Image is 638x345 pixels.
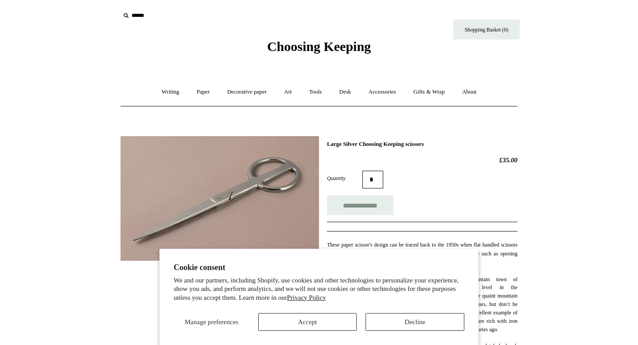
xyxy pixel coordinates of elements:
span: Manage preferences [185,318,238,325]
a: Art [276,80,300,104]
h2: Cookie consent [174,263,464,272]
h2: £35.00 [327,156,517,164]
a: Shopping Basket (0) [453,20,520,39]
a: Writing [154,80,187,104]
label: Quantity [327,174,362,182]
button: Manage preferences [174,313,249,331]
h1: Large Silver Choosing Keeping scissors [327,141,517,148]
a: About [454,80,485,104]
a: Gifts & Wrap [405,80,453,104]
span: These paper scissor's design can be traced back to the 1950s when flat handled scissors were firs... [327,242,517,265]
button: Decline [366,313,464,331]
a: Desk [331,80,359,104]
a: Decorative paper [219,80,275,104]
span: Choosing Keeping [267,39,371,54]
a: Tools [301,80,330,104]
a: Paper [189,80,218,104]
img: Large Silver Choosing Keeping scissors [121,136,319,261]
a: Privacy Policy [287,294,326,301]
a: Accessories [361,80,404,104]
a: Choosing Keeping [267,46,371,52]
p: We and our partners, including Shopify, use cookies and other technologies to personalize your ex... [174,276,464,302]
button: Accept [258,313,357,331]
